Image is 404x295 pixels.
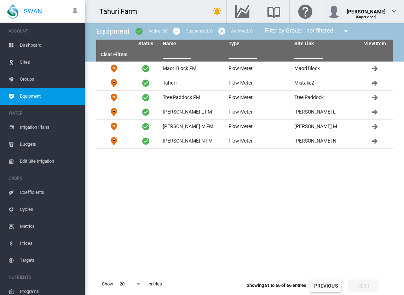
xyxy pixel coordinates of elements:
img: 9.svg [110,79,118,87]
tr: Flow Meter Tree Paddock FM Flow Meter Tree Paddock Click to go to equipment [96,91,393,105]
button: Previous [310,279,341,292]
td: Flow Meter [226,134,292,148]
td: [PERSON_NAME] M [292,120,357,134]
img: 9.svg [110,122,118,131]
span: Targets [20,252,79,269]
md-icon: Click to go to equipment [371,79,379,87]
td: Flow Meter [96,120,132,134]
td: Flow Meter [226,76,292,90]
td: Tree Paddock FM [160,91,226,105]
span: (Supervisor) [356,15,377,19]
span: Equipment [20,88,79,105]
button: icon-checkbox-marked-circle [132,24,146,38]
span: Active [142,108,150,116]
span: CROPS [8,173,79,184]
img: 9.svg [110,137,118,145]
md-icon: icon-checkbox-marked-circle [135,27,143,35]
md-icon: Search the knowledge base [265,7,282,16]
img: profile.jpg [327,4,341,18]
td: Flow Meter [96,62,132,76]
button: Click to go to equipment [368,120,382,134]
span: Prices [20,235,79,252]
span: Edit Site Irrigation [20,153,79,170]
md-icon: Go to the Data Hub [234,7,251,16]
button: Click to go to equipment [368,62,382,76]
button: Click to go to equipment [368,134,382,148]
md-icon: Click to go to equipment [371,64,379,73]
span: Show [99,278,116,290]
div: Filter by Group: - not filtered - [260,24,356,38]
th: View Item [357,40,393,48]
img: 9.svg [110,64,118,73]
td: Maori Block [292,62,357,76]
td: [PERSON_NAME] L FM [160,105,226,119]
td: Mistake2 [292,76,357,90]
span: SWAN [24,7,42,16]
button: Click to go to equipment [368,76,382,90]
md-icon: Click to go to equipment [371,93,379,102]
tr: Flow Meter [PERSON_NAME] N FM Flow Meter [PERSON_NAME] N Click to go to equipment [96,134,393,149]
span: Dashboard [20,37,79,54]
td: Flow Meter [226,105,292,119]
div: 20 [120,281,125,287]
button: icon-minus-circle [169,24,184,38]
span: Active [142,64,150,73]
span: Cycles [20,201,79,218]
span: Irrigation Plans [20,119,79,136]
span: Groups [20,71,79,88]
a: Type [229,41,239,46]
md-icon: Click here for help [297,7,314,16]
span: Metrics [20,218,79,235]
md-icon: icon-chevron-down [390,7,398,16]
md-icon: Click to go to equipment [371,137,379,145]
md-icon: icon-minus-circle [172,27,181,35]
td: [PERSON_NAME] M FM [160,120,226,134]
md-icon: icon-cancel [218,27,226,35]
td: Flow Meter [96,105,132,119]
td: Flow Meter [96,134,132,148]
tr: Flow Meter Tahuri Flow Meter Mistake2 Click to go to equipment [96,76,393,91]
img: 9.svg [110,93,118,102]
td: Flow Meter [96,91,132,105]
md-icon: icon-menu-down [342,27,350,35]
td: Flow Meter [226,62,292,76]
td: [PERSON_NAME] N FM [160,134,226,148]
span: NUTRIENTS [8,272,79,283]
td: Flow Meter [96,76,132,90]
span: Showing 61 to 66 of 66 entries [247,283,306,288]
td: [PERSON_NAME] L [292,105,357,119]
span: entries [146,278,165,290]
md-icon: icon-bell-ring [213,7,221,16]
div: Archived: 0 [231,28,253,34]
td: [PERSON_NAME] N [292,134,357,148]
span: Active [142,122,150,131]
tr: Flow Meter [PERSON_NAME] M FM Flow Meter [PERSON_NAME] M Click to go to equipment [96,120,393,134]
a: Status [138,41,153,46]
td: Flow Meter [226,120,292,134]
md-icon: Click to go to equipment [371,108,379,116]
span: WATER [8,108,79,119]
span: ACCOUNT [8,25,79,37]
button: icon-menu-down [339,24,353,38]
span: Active [142,79,150,87]
button: icon-bell-ring [210,4,224,18]
td: Flow Meter [226,91,292,105]
span: Active [142,93,150,102]
span: Sites [20,54,79,71]
md-icon: icon-pin [71,7,79,16]
div: [PERSON_NAME] [347,5,386,12]
span: Active [142,137,150,145]
button: Next [348,279,379,292]
md-icon: Click to go to equipment [371,122,379,131]
td: Tahuri [160,76,226,90]
a: Clear Filters [100,52,128,57]
td: Maori Block FM [160,62,226,76]
button: Click to go to equipment [368,105,382,119]
tr: Flow Meter [PERSON_NAME] L FM Flow Meter [PERSON_NAME] L Click to go to equipment [96,105,393,120]
span: Equipment [96,27,130,35]
a: Name [163,41,176,46]
img: SWAN-Landscape-Logo-Colour-drop.png [7,4,18,19]
span: Coefficients [20,184,79,201]
span: Budgets [20,136,79,153]
div: Tahuri Farm [99,6,144,16]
